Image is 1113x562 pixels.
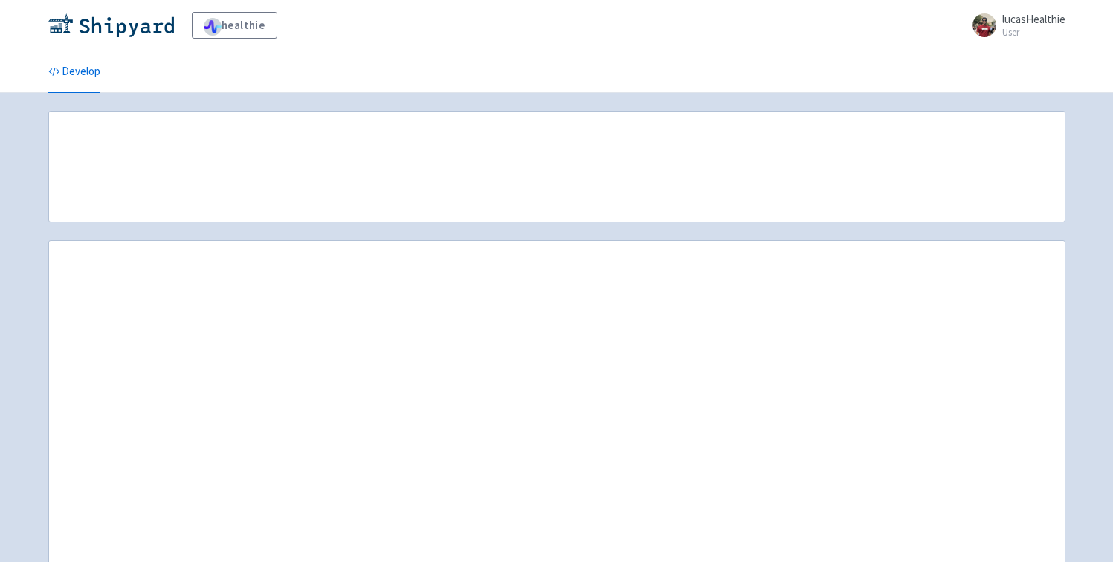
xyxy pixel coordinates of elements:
[964,13,1065,37] a: lucasHealthie User
[48,51,100,93] a: Develop
[192,12,277,39] a: healthie
[48,13,174,37] img: Shipyard logo
[1002,28,1065,37] small: User
[1002,12,1065,26] span: lucasHealthie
